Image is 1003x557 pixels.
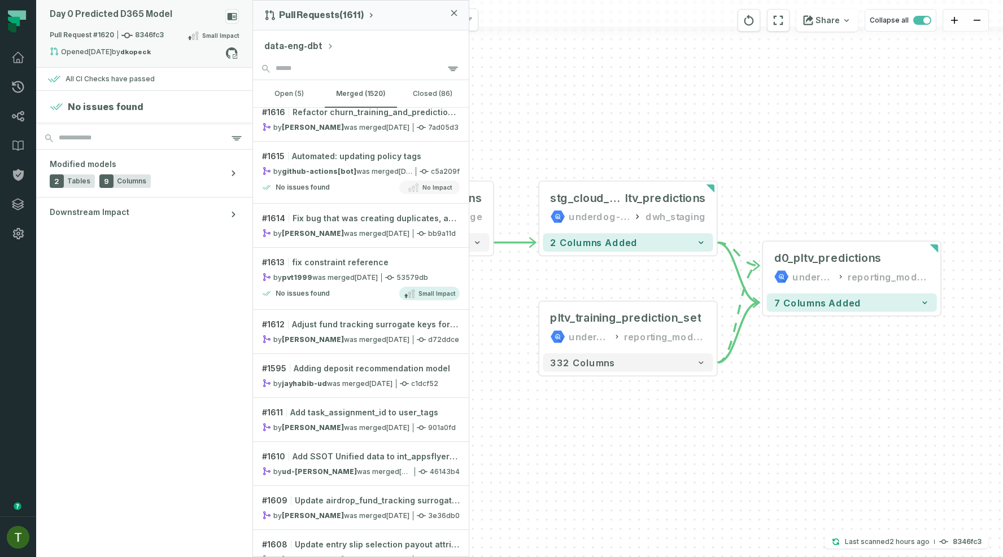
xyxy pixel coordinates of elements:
[262,511,460,520] div: 3e36db0
[550,357,615,369] span: 332 columns
[262,539,460,550] div: # 1608
[292,151,421,162] span: Automated: updating policy tags
[413,209,482,224] div: cloud_storage
[262,107,460,118] div: # 1616
[282,123,344,131] strong: James Kim (kimjam)
[262,166,412,176] div: by was merged
[774,297,861,308] span: 7 columns added
[282,229,344,238] strong: James Kim (kimjam)
[36,150,252,197] button: Modified models2Tables9Columns
[386,123,409,131] relative-time: Aug 8, 2025, 4:46 PM GMT+3
[253,310,469,354] a: #1612Adjust fund tracking surrogate keys for true up enabling >1 depleting item idby[PERSON_NAME]...
[282,335,344,344] strong: James Kim (kimjam)
[282,379,327,388] strong: jayhabib-ud
[282,273,312,282] strong: pvt1999
[67,177,90,186] span: Tables
[569,209,629,224] div: underdog-inc
[262,467,411,476] div: by was merged
[717,243,759,266] g: Edge from 30bca917143960da9277b6e7fa917d27 to 25f28532d3bfed0db81d243d062d8e76
[262,257,460,268] div: # 1613
[120,49,151,55] strong: dkopeck
[276,183,330,192] h4: No issues found
[386,229,409,238] relative-time: Aug 8, 2025, 1:58 AM GMT+3
[717,266,759,363] g: Edge from 0620f01bbda90e3a3de2b7d83e933e42 to 25f28532d3bfed0db81d243d062d8e76
[282,511,344,520] strong: James Kim (kimjam)
[294,363,450,374] span: Adding deposit recommendation model
[262,151,460,162] div: # 1615
[293,213,460,224] span: Fix bug that was creating duplicates, add test
[282,423,344,432] strong: James Kim (kimjam)
[774,251,882,265] div: d0_pltv_predictions
[262,495,460,506] div: # 1609
[253,354,469,398] a: #1595Adding deposit recommendation modelbyjayhabib-udwas merged[DATE] 10:15:39 PMc1dcf52
[418,289,455,298] span: Small Impact
[717,243,759,302] g: Edge from 30bca917143960da9277b6e7fa917d27 to 25f28532d3bfed0db81d243d062d8e76
[262,273,460,282] div: 53579db
[569,330,609,344] div: underdog-inc
[624,330,705,344] div: reporting_modeling
[262,407,460,418] div: # 1611
[953,538,982,545] h4: 8346fc3
[262,273,378,282] div: by was merged
[292,319,460,330] span: Adjust fund tracking surrogate keys for true up enabling >1 depleting item id
[550,191,705,205] div: stg_cloud_storage__datascience_d0_ltv_predictions
[966,10,988,32] button: zoom out
[89,47,112,56] relative-time: Aug 8, 2025, 11:10 PM GMT+3
[262,213,460,224] div: # 1614
[326,191,482,205] div: datascience_d0_pltv_predictions
[402,191,482,205] span: ltv_predictions
[50,207,129,218] span: Downstream Impact
[550,191,625,205] span: stg_cloud_storage__datascience_d0_
[397,80,469,107] button: closed (86)
[99,174,114,188] span: 9
[262,229,460,238] div: bb9a11d
[264,40,334,53] button: data-eng-dbt
[7,526,29,549] img: avatar of Tomer Galun
[262,335,460,344] div: d72ddce
[253,442,469,486] a: #1610Add SSOT Unified data to int_appsflyer_media_source_aliasbyud-[PERSON_NAME]was merged[DATE] ...
[117,177,146,186] span: Columns
[68,100,143,113] h4: No issues found
[282,467,357,476] strong: ud-eric-chan
[262,423,460,432] div: 901a0fd
[50,9,172,20] div: Day 0 Predicted D365 Model
[550,237,637,248] span: 2 columns added
[625,191,705,205] span: ltv_predictions
[796,9,858,32] button: Share
[262,511,409,520] div: by was merged
[292,257,389,268] span: fix constraint reference
[262,122,409,132] div: by was merged
[295,539,460,550] span: Update entry slip selection payout attribution for voided selections
[943,10,966,32] button: zoom in
[253,142,469,204] a: #1615Automated: updating policy tagsbygithub-actions[bot]was merged[DATE] 3:55:51 AMc5a209fNo iss...
[262,166,460,176] div: c5a209f
[386,423,409,432] relative-time: Aug 7, 2025, 9:37 PM GMT+3
[386,511,409,520] relative-time: Aug 7, 2025, 4:47 PM GMT+3
[646,209,705,224] div: dwh_staging
[865,9,936,32] button: Collapse all
[282,167,356,176] strong: github-actions[bot]
[50,47,225,60] div: Opened by
[276,289,330,298] h4: No issues found
[264,10,376,21] button: Pull Requests(1611)
[12,501,23,511] div: Tooltip anchor
[889,537,930,546] relative-time: Aug 11, 2025, 8:31 AM GMT+3
[293,107,460,118] span: Refactor churn_training_and_prediction_set
[550,311,701,326] div: pltv_training_prediction_set
[262,423,409,432] div: by was merged
[295,495,460,506] span: Update airdrop_fund_tracking surrogate key
[253,204,469,248] a: #1614Fix bug that was creating duplicates, add testby[PERSON_NAME]was merged[DATE] 1:58:10 AMbb9a11d
[386,335,409,344] relative-time: Aug 7, 2025, 10:35 PM GMT+3
[262,379,393,388] div: by was merged
[66,74,155,84] div: All CI Checks have passed
[262,319,460,330] div: # 1612
[399,167,422,176] relative-time: Aug 8, 2025, 3:55 AM GMT+3
[50,30,164,41] span: Pull Request #1620 8346fc3
[253,486,469,530] a: #1609Update airdrop_fund_tracking surrogate keyby[PERSON_NAME]was merged[DATE] 4:47:54 PM3e36db0
[262,122,460,132] div: 7ad05d3
[845,536,930,547] p: Last scanned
